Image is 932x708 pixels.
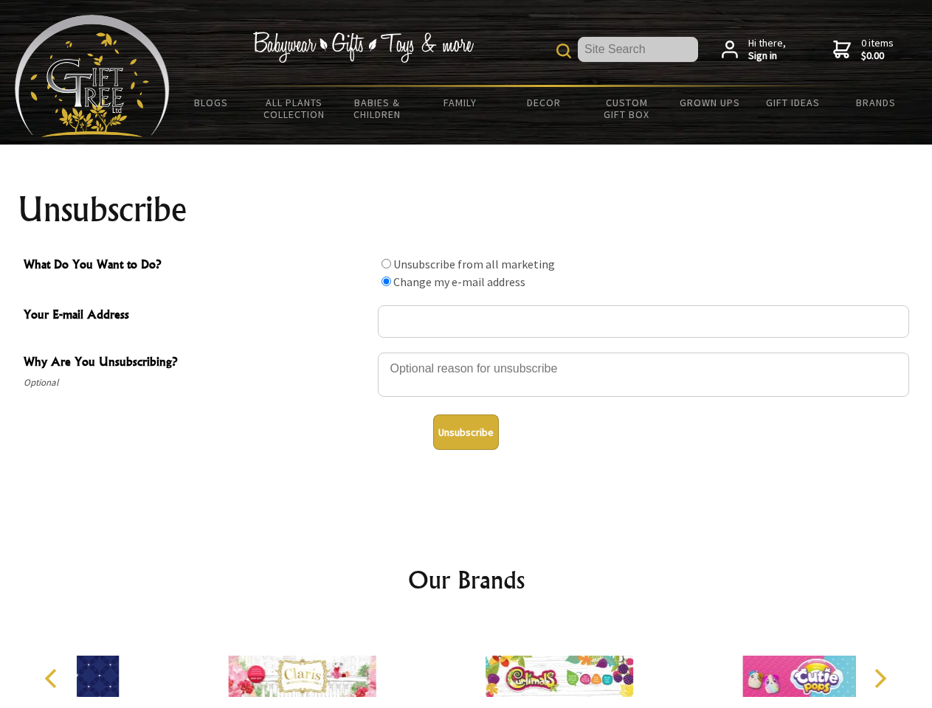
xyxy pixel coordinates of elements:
a: Gift Ideas [751,87,835,118]
img: Babywear - Gifts - Toys & more [252,32,474,63]
a: Babies & Children [336,87,419,130]
img: product search [556,44,571,58]
h1: Unsubscribe [18,192,915,227]
a: Decor [502,87,585,118]
a: Hi there,Sign in [722,37,786,63]
a: Brands [835,87,918,118]
button: Previous [37,662,69,695]
input: Your E-mail Address [378,305,909,338]
span: 0 items [861,36,894,63]
a: BLOGS [170,87,253,118]
span: What Do You Want to Do? [24,255,370,277]
span: Hi there, [748,37,786,63]
button: Unsubscribe [433,414,499,450]
a: Family [419,87,503,118]
span: Why Are You Unsubscribing? [24,353,370,374]
a: Grown Ups [668,87,751,118]
label: Change my e-mail address [393,274,525,289]
a: Custom Gift Box [585,87,669,130]
strong: $0.00 [861,49,894,63]
input: What Do You Want to Do? [382,277,391,286]
span: Optional [24,374,370,392]
img: Babyware - Gifts - Toys and more... [15,15,170,137]
button: Next [863,662,896,695]
input: What Do You Want to Do? [382,259,391,268]
span: Your E-mail Address [24,305,370,327]
input: Site Search [578,37,698,62]
label: Unsubscribe from all marketing [393,257,555,271]
h2: Our Brands [30,562,903,597]
textarea: Why Are You Unsubscribing? [378,353,909,397]
a: 0 items$0.00 [833,37,894,63]
strong: Sign in [748,49,786,63]
a: All Plants Collection [253,87,336,130]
